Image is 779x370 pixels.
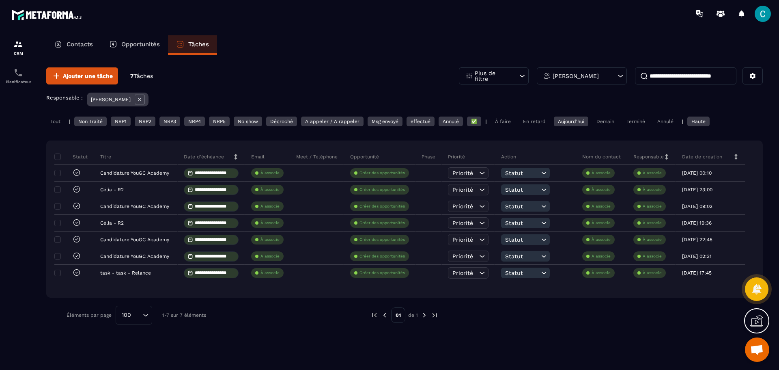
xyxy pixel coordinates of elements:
[505,220,539,226] span: Statut
[592,187,611,193] p: À associe
[209,117,230,126] div: NRP5
[682,170,712,176] p: [DATE] 00:10
[359,203,405,209] p: Créer des opportunités
[682,253,712,259] p: [DATE] 02:31
[101,35,168,55] a: Opportunités
[452,170,473,176] span: Priorité
[116,306,152,325] div: Search for option
[13,39,23,49] img: formation
[452,186,473,193] span: Priorité
[100,154,111,160] p: Titre
[505,236,539,243] span: Statut
[134,73,153,79] span: Tâches
[359,237,405,242] p: Créer des opportunités
[745,338,769,362] div: Ouvrir le chat
[63,72,113,80] span: Ajouter une tâche
[56,154,88,160] p: Statut
[408,312,418,318] p: de 1
[11,7,84,22] img: logo
[159,117,180,126] div: NRP3
[592,270,611,276] p: À associe
[260,237,280,242] p: À associe
[100,220,124,226] p: Célia - R2
[592,237,611,242] p: À associe
[74,117,107,126] div: Non Traité
[643,170,662,176] p: À associe
[359,187,405,193] p: Créer des opportunités
[682,220,712,226] p: [DATE] 19:36
[501,154,516,160] p: Action
[592,117,618,126] div: Demain
[100,203,169,209] p: Candidature YouGC Academy
[135,117,155,126] div: NRP2
[296,154,338,160] p: Meet / Téléphone
[485,119,487,124] p: |
[162,312,206,318] p: 1-7 sur 7 éléments
[448,154,465,160] p: Priorité
[67,41,93,48] p: Contacts
[111,117,131,126] div: NRP1
[100,237,169,242] p: Candidature YouGC Academy
[643,203,662,209] p: À associe
[100,253,169,259] p: Candidature YouGC Academy
[381,312,388,319] img: prev
[452,220,473,226] span: Priorité
[643,187,662,193] p: À associe
[100,187,124,193] p: Célia - R2
[121,41,160,48] p: Opportunités
[130,72,153,80] p: 7
[91,97,131,102] p: [PERSON_NAME]
[682,270,712,276] p: [DATE] 17:45
[188,41,209,48] p: Tâches
[13,68,23,78] img: scheduler
[505,170,539,176] span: Statut
[251,154,265,160] p: Email
[184,154,224,160] p: Date d’échéance
[422,154,435,160] p: Phase
[46,95,83,101] p: Responsable :
[301,117,364,126] div: A appeler / A rappeler
[368,117,402,126] div: Msg envoyé
[554,117,588,126] div: Aujourd'hui
[260,203,280,209] p: À associe
[350,154,379,160] p: Opportunité
[452,203,473,210] span: Priorité
[505,253,539,260] span: Statut
[592,253,611,259] p: À associe
[653,117,678,126] div: Annulé
[421,312,428,319] img: next
[100,270,151,276] p: task - task - Relance
[119,311,134,320] span: 100
[260,170,280,176] p: À associe
[643,237,662,242] p: À associe
[682,187,712,193] p: [DATE] 23:00
[46,117,65,126] div: Tout
[682,203,712,209] p: [DATE] 09:02
[260,187,280,193] p: À associe
[184,117,205,126] div: NRP4
[67,312,112,318] p: Éléments par page
[359,170,405,176] p: Créer des opportunités
[234,117,262,126] div: No show
[260,253,280,259] p: À associe
[391,307,405,323] p: 01
[2,80,34,84] p: Planificateur
[439,117,463,126] div: Annulé
[168,35,217,55] a: Tâches
[491,117,515,126] div: À faire
[266,117,297,126] div: Décroché
[475,70,510,82] p: Plus de filtre
[553,73,599,79] p: [PERSON_NAME]
[2,62,34,90] a: schedulerschedulerPlanificateur
[407,117,435,126] div: effectué
[682,237,712,242] p: [DATE] 22:45
[505,203,539,210] span: Statut
[505,270,539,276] span: Statut
[46,35,101,55] a: Contacts
[505,186,539,193] span: Statut
[260,220,280,226] p: À associe
[643,253,662,259] p: À associe
[519,117,550,126] div: En retard
[452,236,473,243] span: Priorité
[643,220,662,226] p: À associe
